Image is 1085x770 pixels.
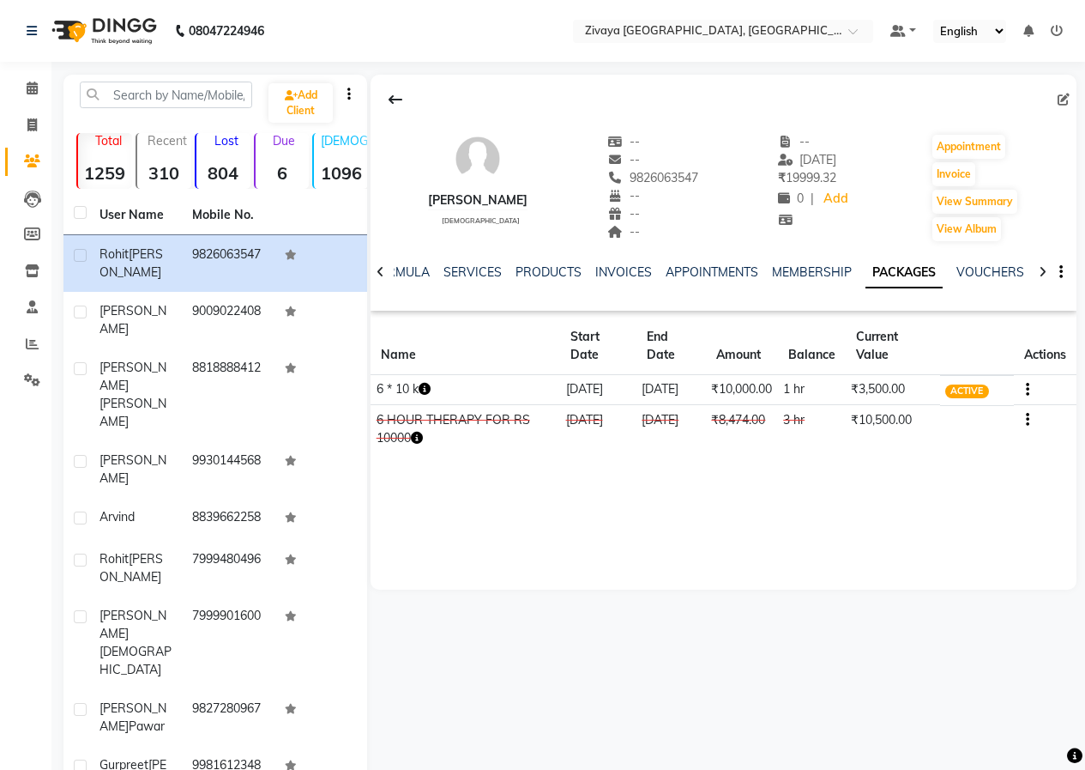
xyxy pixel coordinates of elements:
[78,162,132,184] strong: 1259
[932,217,1001,241] button: View Album
[452,133,503,185] img: avatar
[560,375,636,405] td: [DATE]
[636,405,706,452] td: [DATE]
[99,396,166,429] span: [PERSON_NAME]
[99,246,163,280] span: [PERSON_NAME]
[778,405,846,452] td: 3 hr
[182,597,274,689] td: 7999901600
[99,551,163,585] span: [PERSON_NAME]
[203,133,250,149] p: Lost
[706,318,778,375] th: Amount
[371,405,560,452] td: 6 HOUR THERAPY FOR RS 10000
[956,264,1024,280] a: VOUCHERS
[1014,318,1076,375] th: Actions
[811,190,814,208] span: |
[778,318,846,375] th: Balance
[443,264,502,280] a: SERVICES
[846,375,940,405] td: ₹3,500.00
[778,375,846,405] td: 1 hr
[182,292,274,349] td: 9009022408
[182,540,274,597] td: 7999480496
[560,318,636,375] th: Start Date
[196,162,250,184] strong: 804
[99,360,166,393] span: [PERSON_NAME]
[932,135,1005,159] button: Appointment
[932,162,975,186] button: Invoice
[371,264,430,280] a: FORMULA
[706,405,778,452] td: ₹8,474.00
[377,83,413,116] div: Back to Client
[182,498,274,540] td: 8839662258
[636,375,706,405] td: [DATE]
[778,170,836,185] span: 19999.32
[314,162,368,184] strong: 1096
[371,318,560,375] th: Name
[772,264,852,280] a: MEMBERSHIP
[636,318,706,375] th: End Date
[99,608,166,641] span: [PERSON_NAME]
[99,700,166,734] span: [PERSON_NAME]
[607,134,640,149] span: --
[778,152,837,167] span: [DATE]
[99,303,166,336] span: [PERSON_NAME]
[144,133,191,149] p: Recent
[778,191,804,206] span: 0
[182,441,274,498] td: 9930144568
[442,216,520,225] span: [DEMOGRAPHIC_DATA]
[129,718,165,734] span: pawar
[371,375,560,405] td: 6 * 10 k
[80,82,252,108] input: Search by Name/Mobile/Email/Code
[256,162,310,184] strong: 6
[182,689,274,746] td: 9827280967
[99,644,172,677] span: [DEMOGRAPHIC_DATA]
[778,134,811,149] span: --
[189,7,264,55] b: 08047224946
[428,191,527,209] div: [PERSON_NAME]
[99,509,135,524] span: arvind
[182,196,274,235] th: Mobile No.
[666,264,758,280] a: APPOINTMENTS
[85,133,132,149] p: Total
[321,133,368,149] p: [DEMOGRAPHIC_DATA]
[778,170,786,185] span: ₹
[137,162,191,184] strong: 310
[89,196,182,235] th: User Name
[945,385,989,398] span: ACTIVE
[607,188,640,203] span: --
[932,190,1017,214] button: View Summary
[259,133,310,149] p: Due
[846,318,940,375] th: Current Value
[182,349,274,441] td: 8818888412
[607,170,698,185] span: 9826063547
[595,264,652,280] a: INVOICES
[99,246,129,262] span: Rohit
[821,187,851,211] a: Add
[44,7,161,55] img: logo
[99,551,129,567] span: rohit
[182,235,274,292] td: 9826063547
[268,83,333,123] a: Add Client
[607,206,640,221] span: --
[560,405,636,452] td: [DATE]
[99,452,166,486] span: [PERSON_NAME]
[607,152,640,167] span: --
[945,415,1009,428] span: CONSUMED
[607,224,640,239] span: --
[706,375,778,405] td: ₹10,000.00
[846,405,940,452] td: ₹10,500.00
[515,264,582,280] a: PRODUCTS
[865,258,943,288] a: PACKAGES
